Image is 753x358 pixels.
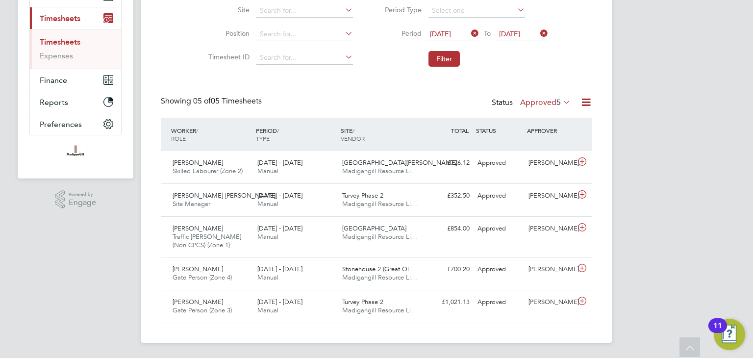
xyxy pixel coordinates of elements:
span: 05 of [193,96,211,106]
span: Manual [257,232,278,241]
span: Gate Person (Zone 3) [173,306,232,314]
span: Skilled Labourer (Zone 2) [173,167,243,175]
span: Powered by [69,190,96,199]
span: [DATE] - [DATE] [257,191,302,200]
span: Madigangill Resource Li… [342,273,417,281]
span: Stonehouse 2 (Great Ol… [342,265,415,273]
span: Madigangill Resource Li… [342,200,417,208]
input: Search for... [256,27,353,41]
button: Preferences [30,113,121,135]
span: Madigangill Resource Li… [342,167,417,175]
span: Manual [257,200,278,208]
input: Search for... [256,4,353,18]
span: Engage [69,199,96,207]
input: Search for... [256,51,353,65]
span: [GEOGRAPHIC_DATA][PERSON_NAME] [342,158,457,167]
button: Finance [30,69,121,91]
div: £726.12 [423,155,474,171]
div: Showing [161,96,264,106]
span: [PERSON_NAME] [173,158,223,167]
a: Timesheets [40,37,80,47]
div: Approved [474,294,525,310]
span: TYPE [256,134,270,142]
div: WORKER [169,122,253,147]
div: SITE [338,122,423,147]
div: [PERSON_NAME] [525,221,576,237]
div: £700.20 [423,261,474,278]
span: To [481,27,494,40]
label: Timesheet ID [205,52,250,61]
span: / [277,127,279,134]
span: Site Manager [173,200,210,208]
a: Go to home page [29,145,122,161]
span: [GEOGRAPHIC_DATA] [342,224,406,232]
span: / [352,127,354,134]
div: 11 [713,326,722,338]
span: Manual [257,306,278,314]
div: £854.00 [423,221,474,237]
button: Timesheets [30,7,121,29]
div: STATUS [474,122,525,139]
div: Approved [474,221,525,237]
span: [DATE] - [DATE] [257,158,302,167]
div: Timesheets [30,29,121,69]
div: APPROVER [525,122,576,139]
div: £1,021.13 [423,294,474,310]
span: Traffic [PERSON_NAME] (Non CPCS) (Zone 1) [173,232,241,249]
span: Timesheets [40,14,80,23]
div: [PERSON_NAME] [525,294,576,310]
span: ROLE [171,134,186,142]
span: [DATE] [430,29,451,38]
span: Turvey Phase 2 [342,191,383,200]
span: 5 [556,98,561,107]
span: Manual [257,167,278,175]
span: [PERSON_NAME] [173,224,223,232]
div: PERIOD [253,122,338,147]
span: [DATE] [499,29,520,38]
span: Turvey Phase 2 [342,298,383,306]
label: Position [205,29,250,38]
div: [PERSON_NAME] [525,188,576,204]
label: Site [205,5,250,14]
span: 05 Timesheets [193,96,262,106]
span: [PERSON_NAME] [173,265,223,273]
a: Powered byEngage [55,190,97,209]
div: [PERSON_NAME] [525,155,576,171]
button: Open Resource Center, 11 new notifications [714,319,745,350]
span: Madigangill Resource Li… [342,306,417,314]
div: [PERSON_NAME] [525,261,576,278]
span: Manual [257,273,278,281]
div: Status [492,96,573,110]
button: Reports [30,91,121,113]
input: Select one [428,4,525,18]
div: Approved [474,188,525,204]
span: [PERSON_NAME] [PERSON_NAME] [173,191,276,200]
span: [DATE] - [DATE] [257,298,302,306]
span: Reports [40,98,68,107]
label: Approved [520,98,571,107]
a: Expenses [40,51,73,60]
span: Finance [40,76,67,85]
img: madigangill-logo-retina.png [64,145,86,161]
span: Gate Person (Zone 4) [173,273,232,281]
div: £352.50 [423,188,474,204]
div: Approved [474,155,525,171]
span: / [196,127,198,134]
span: TOTAL [451,127,469,134]
label: Period [377,29,422,38]
button: Filter [428,51,460,67]
span: Preferences [40,120,82,129]
span: VENDOR [341,134,365,142]
span: Madigangill Resource Li… [342,232,417,241]
label: Period Type [377,5,422,14]
div: Approved [474,261,525,278]
span: [PERSON_NAME] [173,298,223,306]
span: [DATE] - [DATE] [257,224,302,232]
span: [DATE] - [DATE] [257,265,302,273]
